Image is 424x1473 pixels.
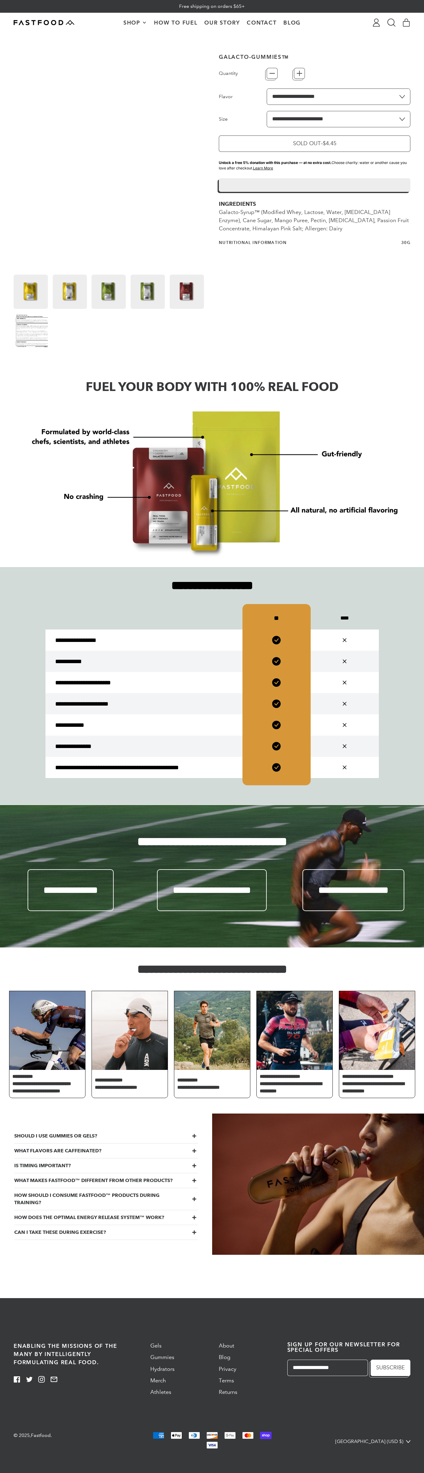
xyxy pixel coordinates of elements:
[287,1342,410,1353] h2: Sign up for our newsletter for special offers
[293,140,321,147] span: Sold Out
[191,1132,198,1140] svg: Collapse/Expand
[323,140,336,147] span: $4.45
[150,1366,175,1372] a: Hydrators
[219,200,410,233] div: Galacto-Syrup™ (Modified Whey, Lactose, Water, [MEDICAL_DATA] Enzyme), Cane Sugar, Mango Puree, P...
[191,1195,198,1203] svg: Collapse/Expand
[191,1214,198,1221] svg: Collapse/Expand
[339,991,415,1070] img: Cyclist taking an energy gel beside a bicycle.
[294,68,305,79] button: +
[201,13,243,32] a: Our Story
[219,1389,237,1395] a: Returns
[14,275,48,309] img: Galacto-Gummies™️ - Fastfood mango passionfruit flavor
[150,1342,162,1349] a: Gels
[14,1188,198,1210] div: How should I consume Fastfood™ products during training?
[14,1148,102,1154] strong: WHAT FLAVORS ARE CAFFEINATED?
[14,1133,97,1139] strong: SHOULD I USE GUMMIES OR GELS?
[14,1163,71,1168] strong: IS TIMING IMPORTANT?
[150,1389,171,1395] a: Athletes
[219,201,256,207] strong: INGREDIENTS
[14,314,48,348] img: Galacto-Gummies™️ - Fastfood- how to use during training
[219,1342,234,1349] a: About
[14,1214,164,1220] strong: How does the Optimal Energy Release System™ work?
[219,1354,230,1361] a: Blog
[120,13,150,32] button: Shop
[219,93,267,100] label: Flavor
[150,1377,166,1384] a: Merch
[280,13,304,32] a: Blog
[14,1342,137,1366] h5: Enabling the missions of the many by intelligently formulating real food.
[92,275,126,309] img: Galacto-Gummies™️ - Fastfood Citrus and guarana flavor pouch
[92,991,168,1070] img: A swimmer in a wetsuit bites on a swim cap by the shore.
[174,991,250,1070] img: Man jogging on a country road with mountains in the background.
[14,1432,146,1439] p: © 2025, .
[14,1210,198,1225] div: How does the Optimal Energy Release System™ work?
[14,1177,173,1183] strong: What makes Fastfood™ different from other products?
[257,991,332,1070] img: A triathlete wearing a cap and competition attire jogging with focus.
[131,275,165,309] img: Galacto-Gummies™️ - Fastfood citrus and guarana flavor nutrition label
[151,13,201,32] a: How To Fuel
[191,1147,198,1154] svg: Collapse/Expand
[14,1158,198,1173] div: IS TIMING IMPORTANT?
[170,275,204,309] img: Galacto-Gummies™️ - Fastfood- strawberry and cherry flavor
[9,991,85,1070] img: Cyclist in aerodynamic gear riding a racing bicycle against a clear blue sky.
[14,1144,198,1158] div: WHAT FLAVORS ARE CAFFEINATED?
[219,135,410,152] button: Sold Out–$4.45
[150,1354,174,1361] a: Gummies
[219,241,287,245] span: Nutritional information
[219,1366,236,1372] a: Privacy
[18,400,406,558] img: Fastfood performance fuel packaging highlighting benefits: gut-friendly, no crashing, all-natural...
[219,70,267,77] label: Quantity
[401,241,410,245] span: 30g
[267,68,278,79] button: −
[371,1360,410,1376] button: Subscribe
[191,1229,198,1236] svg: Collapse/Expand
[219,54,410,60] h1: Galacto-Gummies™️
[86,379,339,394] strong: FUEL YOUR BODY WITH 100% REAL FOOD
[219,115,267,123] label: Size
[14,1225,198,1240] div: Can I take these during exercise?
[14,1192,159,1205] strong: How should I consume Fastfood™ products during training?
[123,20,142,25] span: Shop
[335,1438,403,1445] span: [GEOGRAPHIC_DATA] (USD $)
[191,1162,198,1169] svg: Collapse/Expand
[53,275,87,309] img: Galacto-Gummies™️ - Fastfood- mango and passionfruit flavor nutrition label
[14,1229,106,1235] strong: Can I take these during exercise?
[243,13,280,32] a: Contact
[14,1129,198,1143] div: SHOULD I USE GUMMIES OR GELS?
[335,1436,410,1446] button: [GEOGRAPHIC_DATA] (USD $)
[14,20,74,25] img: Fastfood
[191,1177,198,1184] svg: Collapse/Expand
[31,1432,51,1438] a: Fastfood
[14,1173,198,1188] div: What makes Fastfood™ different from other products?
[321,140,323,147] span: –
[219,1377,234,1384] a: Terms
